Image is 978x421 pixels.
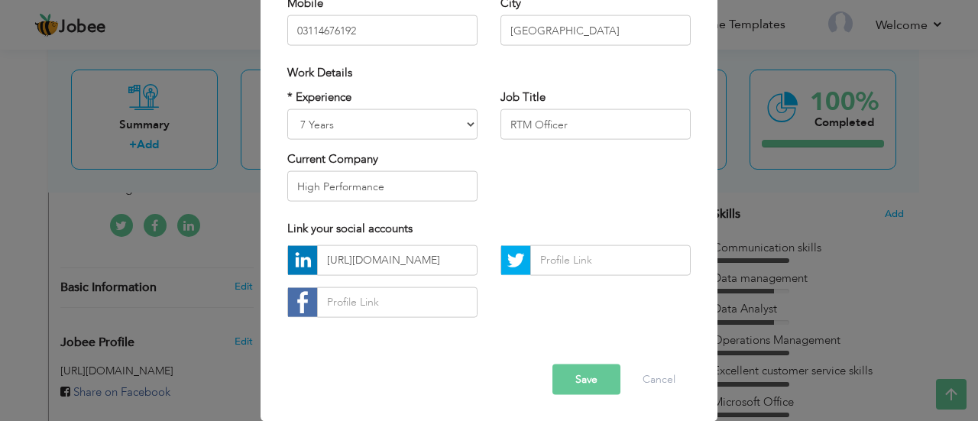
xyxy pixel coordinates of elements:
span: Work Details [287,65,352,80]
img: facebook [288,287,317,316]
label: * Experience [287,89,351,105]
label: Current Company [287,151,378,167]
input: Profile Link [317,245,478,275]
img: Twitter [501,245,530,274]
img: linkedin [288,245,317,274]
span: Link your social accounts [287,221,413,236]
label: Job Title [500,89,546,105]
input: Profile Link [530,245,691,275]
input: Profile Link [317,287,478,317]
button: Save [552,364,620,394]
button: Cancel [627,364,691,394]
